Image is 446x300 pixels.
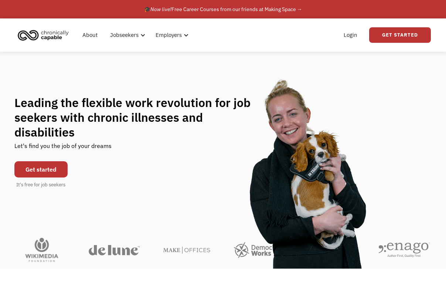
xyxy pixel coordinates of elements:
div: It's free for job seekers [16,181,65,189]
div: Employers [156,31,182,39]
div: Jobseekers [106,23,147,47]
div: Let's find you the job of your dreams [14,139,112,158]
a: About [78,23,102,47]
img: Chronically Capable logo [16,27,71,43]
div: Jobseekers [110,31,139,39]
div: 🎓 Free Career Courses from our friends at Making Space → [144,5,302,14]
a: Get started [14,161,68,177]
a: Get Started [369,27,431,43]
a: home [16,27,74,43]
a: Login [339,23,362,47]
div: Employers [151,23,191,47]
em: Now live! [150,6,171,13]
h1: Leading the flexible work revolution for job seekers with chronic illnesses and disabilities [14,95,265,139]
